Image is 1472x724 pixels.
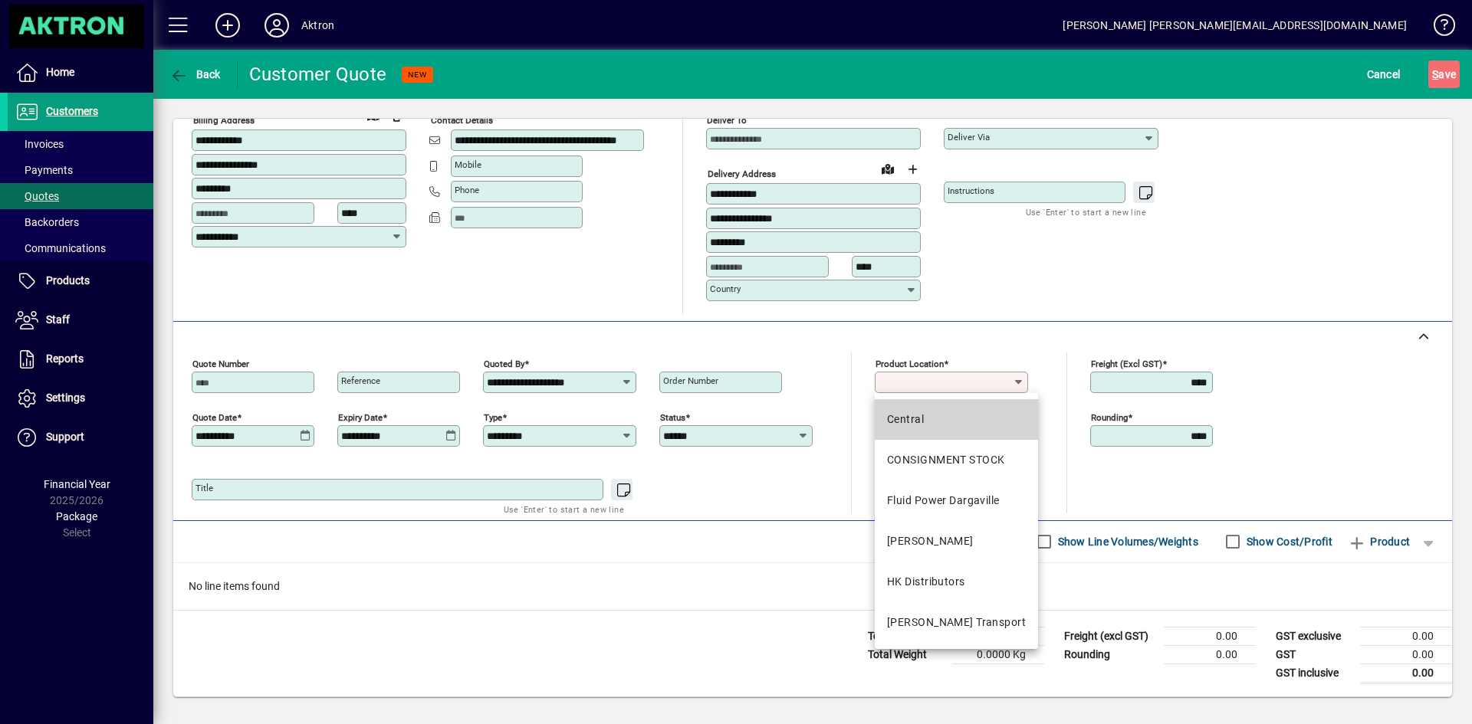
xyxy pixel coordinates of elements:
button: Save [1428,61,1460,88]
span: S [1432,68,1438,80]
a: Communications [8,235,153,261]
a: Reports [8,340,153,378]
mat-label: Instructions [948,185,994,196]
span: Package [56,510,97,523]
span: Home [46,66,74,78]
a: Quotes [8,183,153,209]
a: Knowledge Base [1422,3,1453,53]
span: Invoices [15,138,64,150]
mat-label: Phone [455,185,479,195]
mat-label: Deliver To [707,115,747,126]
button: Choose address [900,157,925,182]
label: Show Line Volumes/Weights [1055,534,1198,549]
mat-label: Quote number [192,358,249,369]
mat-label: Rounding [1091,411,1128,422]
mat-option: HAMILTON [875,521,1038,562]
td: Total Weight [860,645,952,663]
mat-label: Deliver via [948,132,990,143]
div: Central [887,411,924,428]
a: Staff [8,301,153,339]
span: Payments [15,164,73,176]
span: Cancel [1367,62,1401,87]
span: NEW [408,70,427,80]
button: Back [166,61,225,88]
span: Product [1348,529,1410,554]
td: GST [1268,645,1360,663]
span: Financial Year [44,478,110,490]
div: [PERSON_NAME] Transport [887,614,1026,631]
button: Copy to Delivery address [386,103,410,128]
span: Back [169,68,221,80]
mat-label: Title [195,483,213,493]
td: 0.00 [1164,627,1256,645]
app-page-header-button: Back [153,61,238,88]
div: [PERSON_NAME] [PERSON_NAME][EMAIL_ADDRESS][DOMAIN_NAME] [1063,13,1407,38]
a: Payments [8,157,153,183]
div: HK Distributors [887,574,965,590]
mat-label: Expiry date [338,411,383,422]
a: View on map [361,103,386,127]
span: Settings [46,391,85,404]
mat-label: Order number [663,375,718,386]
td: 0.00 [1360,645,1452,663]
button: Cancel [1363,61,1405,88]
td: GST exclusive [1268,627,1360,645]
div: No line items found [173,563,1452,610]
td: 0.00 [1360,627,1452,645]
mat-label: Quote date [192,411,237,422]
td: Total Volume [860,627,952,645]
span: Customers [46,105,98,117]
mat-label: Type [484,411,502,422]
span: Quotes [15,190,59,202]
div: Aktron [301,13,334,38]
mat-label: Country [710,283,741,294]
mat-label: Product location [876,358,944,369]
span: Staff [46,313,70,326]
a: Settings [8,379,153,418]
button: Profile [252,11,301,39]
mat-label: Mobile [455,159,481,170]
span: Backorders [15,216,79,228]
button: Product [1340,528,1418,555]
a: Home [8,54,153,92]
mat-label: Freight (excl GST) [1091,358,1162,369]
a: Support [8,418,153,457]
mat-option: CONSIGNMENT STOCK [875,440,1038,480]
td: Freight (excl GST) [1056,627,1164,645]
mat-label: Reference [341,375,380,386]
a: Products [8,262,153,300]
span: Communications [15,242,106,254]
div: Fluid Power Dargaville [887,493,1000,509]
mat-hint: Use 'Enter' to start a new line [504,500,624,518]
td: GST inclusive [1268,663,1360,683]
mat-option: Fluid Power Dargaville [875,480,1038,521]
mat-option: T. Croft Transport [875,602,1038,643]
mat-hint: Use 'Enter' to start a new line [1026,203,1146,221]
mat-label: Quoted by [484,358,524,369]
td: Rounding [1056,645,1164,663]
td: 0.00 [1360,663,1452,683]
div: [PERSON_NAME] [887,533,974,549]
a: View on map [876,156,900,181]
a: Invoices [8,131,153,157]
span: ave [1432,62,1456,87]
button: Add [203,11,252,39]
a: Backorders [8,209,153,235]
span: Support [46,431,84,443]
span: Reports [46,352,84,365]
div: CONSIGNMENT STOCK [887,452,1004,468]
div: Customer Quote [249,62,387,87]
td: 0.0000 Kg [952,645,1044,663]
label: Show Cost/Profit [1244,534,1332,549]
mat-option: HK Distributors [875,562,1038,602]
span: Products [46,274,90,287]
mat-label: Status [660,411,685,422]
td: 0.00 [1164,645,1256,663]
mat-option: Central [875,399,1038,440]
